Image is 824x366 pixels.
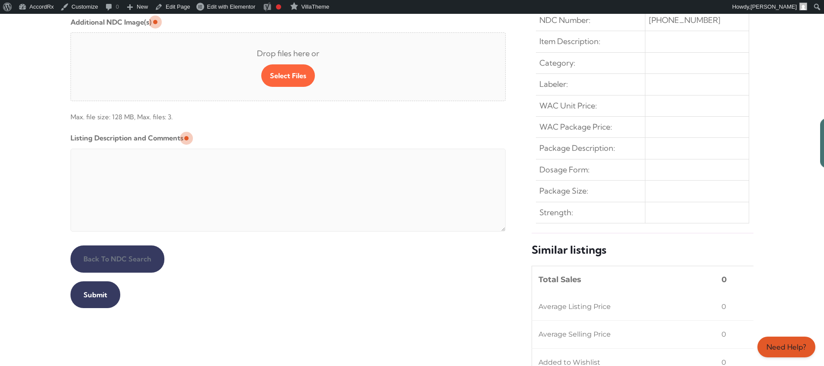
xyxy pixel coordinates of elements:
[539,99,597,113] span: WAC Unit Price:
[649,13,721,27] span: [PHONE_NUMBER]
[261,64,315,87] button: select files, additional ndc image(s)
[71,245,164,272] input: Back to NDC Search
[539,163,590,177] span: Dosage Form:
[539,273,581,286] span: Total Sales
[276,4,281,10] div: Focus keyphrase not set
[532,243,753,257] h5: Similar listings
[750,3,797,10] span: [PERSON_NAME]
[539,77,568,91] span: Labeler:
[539,120,612,134] span: WAC Package Price:
[539,13,590,27] span: NDC Number:
[539,35,600,48] span: Item Description:
[539,300,611,314] span: Average Listing Price
[539,141,615,155] span: Package Description:
[71,281,120,308] input: Submit
[71,15,151,29] label: Additional NDC Image(s)
[539,206,573,220] span: Strength:
[757,337,815,357] a: Need Help?
[721,273,727,286] span: 0
[539,328,611,341] span: Average Selling Price
[207,3,255,10] span: Edit with Elementor
[539,184,588,198] span: Package Size:
[85,47,492,60] span: Drop files here or
[71,131,183,145] label: Listing Description and Comments
[539,56,575,70] span: Category:
[721,300,726,314] span: 0
[721,328,726,341] span: 0
[71,105,506,124] span: Max. file size: 128 MB, Max. files: 3.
